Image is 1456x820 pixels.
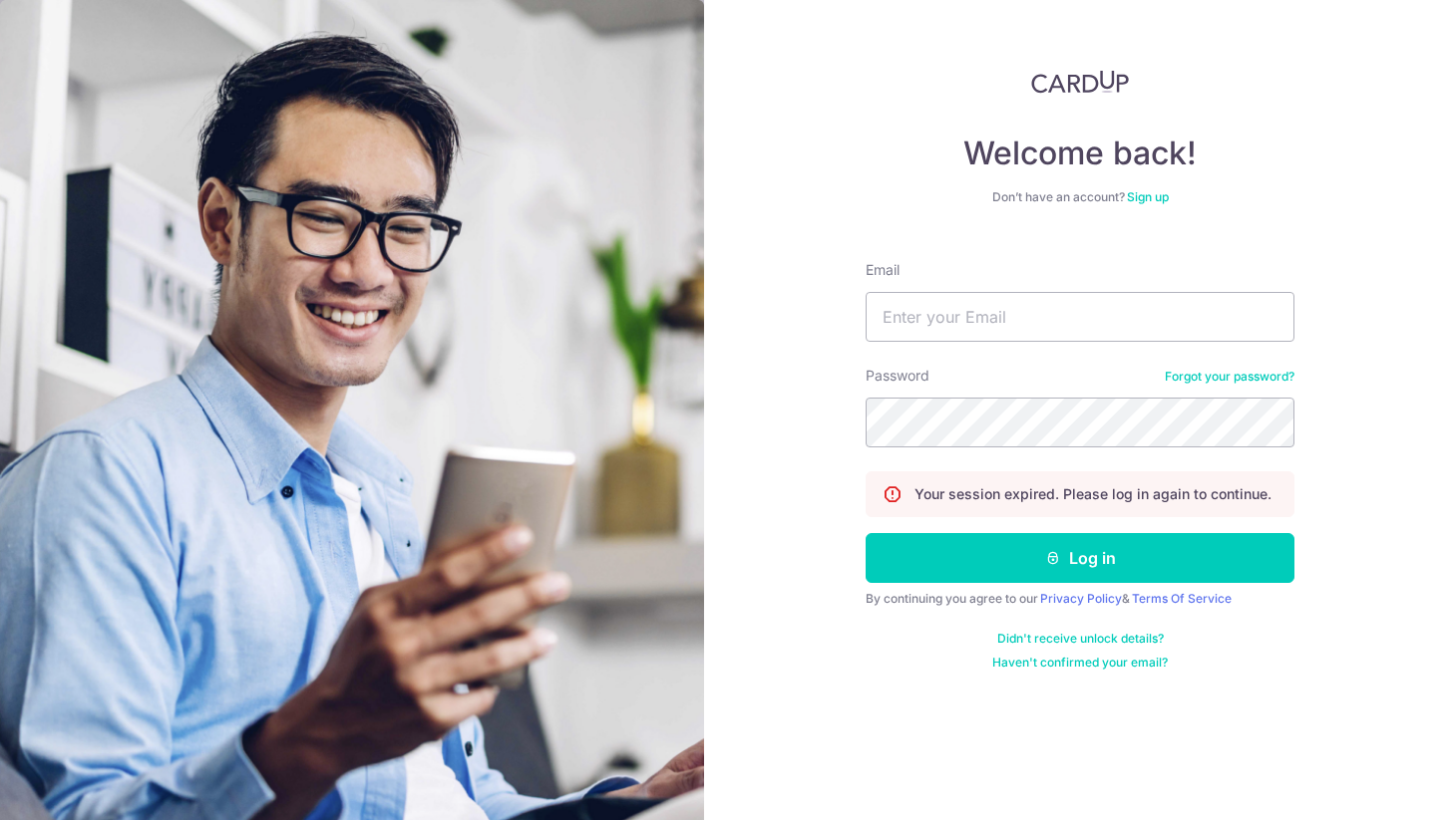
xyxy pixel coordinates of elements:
[997,631,1164,647] a: Didn't receive unlock details?
[992,655,1168,671] a: Haven't confirmed your email?
[1132,591,1232,606] a: Terms Of Service
[866,189,1294,205] div: Don’t have an account?
[866,591,1294,607] div: By continuing you agree to our &
[1127,189,1169,204] a: Sign up
[866,260,900,280] label: Email
[866,292,1294,342] input: Enter your Email
[1031,70,1129,94] img: CardUp Logo
[866,533,1294,583] button: Log in
[914,484,1272,504] p: Your session expired. Please log in again to continue.
[866,366,929,386] label: Password
[1165,369,1294,385] a: Forgot your password?
[866,134,1294,173] h4: Welcome back!
[1040,591,1122,606] a: Privacy Policy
